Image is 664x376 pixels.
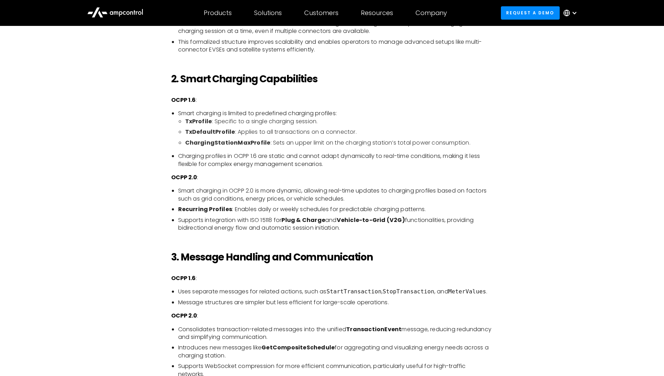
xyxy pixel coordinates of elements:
li: Message structures are simpler but less efficient for large-scale operations. [178,299,493,306]
strong: Recurring Profiles [178,205,232,213]
code: MeterValues [448,288,486,295]
li: Charging profiles in OCPP 1.6 are static and cannot adapt dynamically to real-time conditions, ma... [178,152,493,168]
div: Products [204,9,232,17]
p: : [171,174,493,181]
strong: OCPP 2.0 [171,173,197,181]
strong: ChargingStationMaxProfile [185,139,271,147]
li: Smart charging is limited to predefined charging profiles: [178,110,493,147]
strong: OCPP 1.6 [171,96,196,104]
strong: 3. Message Handling and Communication [171,250,373,264]
li: Consolidates transaction-related messages into the unified message, reducing redundancy and simpl... [178,326,493,341]
code: StopTransaction [383,288,434,295]
strong: Plug & Charge [281,216,325,224]
div: Customers [304,9,338,17]
strong: TransactionEvent [346,325,401,333]
li: This formalized structure improves scalability and enables operators to manage advanced setups li... [178,38,493,54]
a: Request a demo [501,6,560,19]
li: Introduces new messages like for aggregating and visualizing energy needs across a charging station. [178,344,493,360]
div: Solutions [254,9,282,17]
li: : Specific to a single charging session. [185,118,493,125]
li: OCPP 2.0 introduces a hierarchical device model, defining EVSE as a logical unit capable of manag... [178,20,493,35]
strong: GetCompositeSchedule [261,343,335,351]
li: : Applies to all transactions on a connector. [185,128,493,136]
div: Resources [361,9,393,17]
li: Uses separate messages for related actions, such as , , and . [178,288,493,295]
div: Company [415,9,447,17]
strong: TxProfile [185,117,212,125]
li: : Sets an upper limit on the charging station’s total power consumption. [185,139,493,147]
code: StartTransaction [327,288,382,295]
strong: TxDefaultProfile [185,128,235,136]
p: : [171,274,493,282]
p: : [171,96,493,104]
strong: OCPP 2.0 [171,312,197,320]
li: Supports integration with ISO 15118 for and functionalities, providing bidirectional energy flow ... [178,216,493,232]
p: : [171,312,493,320]
li: : Enables daily or weekly schedules for predictable charging patterns. [178,206,493,213]
strong: Vehicle-to-Grid (V2G) [337,216,405,224]
strong: 2. Smart Charging Capabilities [171,72,317,86]
strong: OCPP 1.6 [171,274,196,282]
li: Smart charging in OCPP 2.0 is more dynamic, allowing real-time updates to charging profiles based... [178,187,493,203]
